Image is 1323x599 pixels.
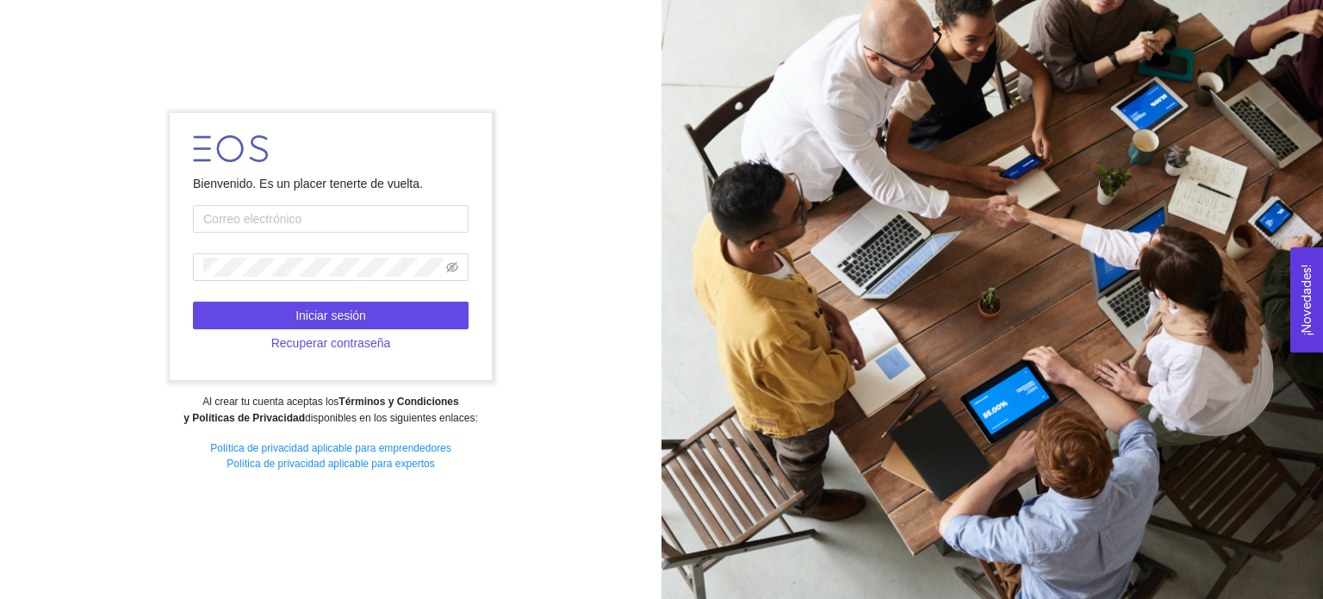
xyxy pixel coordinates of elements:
[210,442,451,454] a: Política de privacidad aplicable para emprendedores
[11,394,649,427] div: Al crear tu cuenta aceptas los disponibles en los siguientes enlaces:
[227,458,434,470] a: Política de privacidad aplicable para expertos
[193,174,469,193] div: Bienvenido. Es un placer tenerte de vuelta.
[1290,247,1323,353] button: Open Feedback Widget
[446,261,458,273] span: eye-invisible
[193,329,469,357] button: Recuperar contraseña
[193,205,469,233] input: Correo electrónico
[193,302,469,329] button: Iniciar sesión
[193,135,268,162] img: LOGO
[295,306,366,325] span: Iniciar sesión
[193,336,469,350] a: Recuperar contraseña
[271,334,391,353] span: Recuperar contraseña
[183,396,458,424] strong: Términos y Condiciones y Políticas de Privacidad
